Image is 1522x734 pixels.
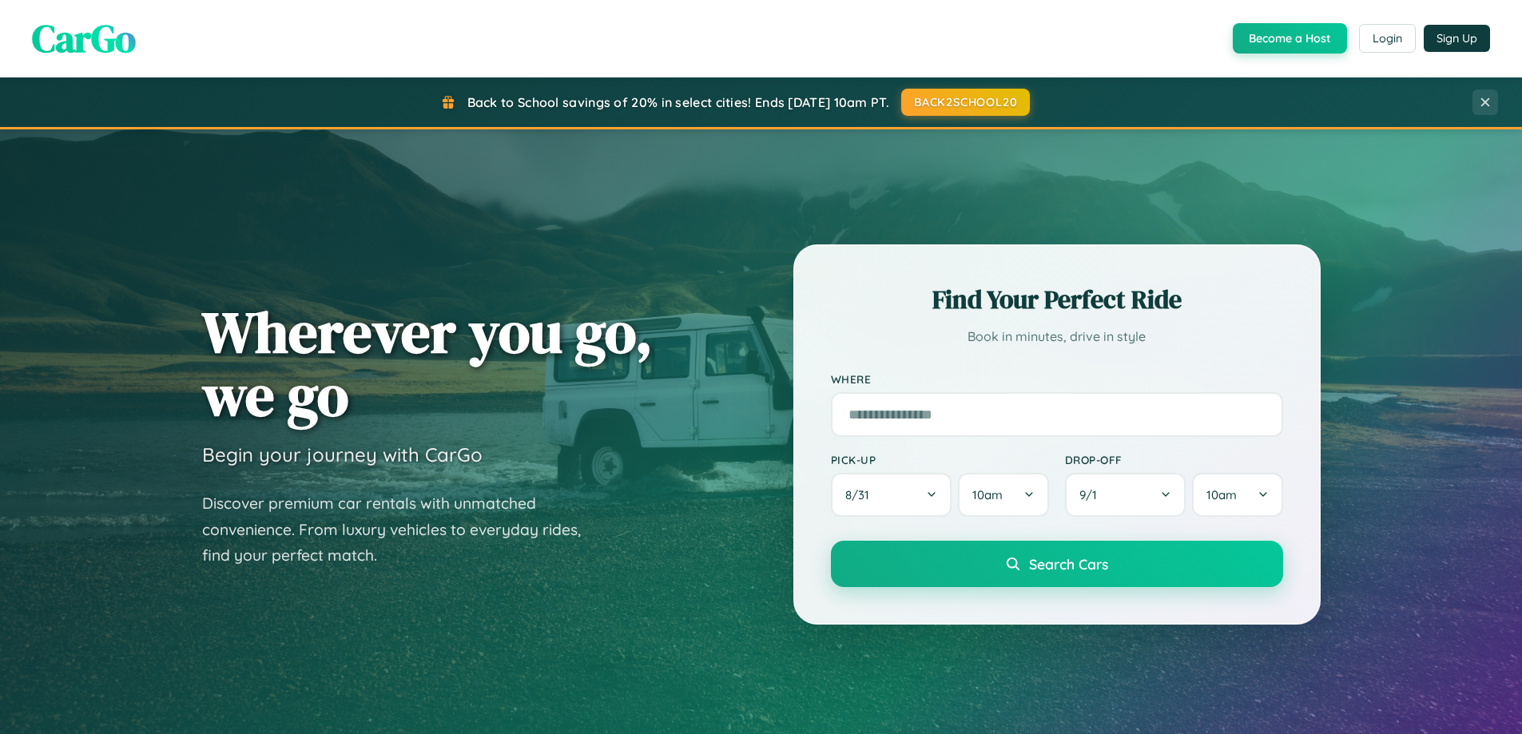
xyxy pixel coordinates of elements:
button: 9/1 [1065,473,1186,517]
span: 10am [972,487,1003,502]
p: Discover premium car rentals with unmatched convenience. From luxury vehicles to everyday rides, ... [202,490,602,569]
label: Where [831,372,1283,386]
span: 10am [1206,487,1237,502]
span: Search Cars [1029,555,1108,573]
button: 10am [958,473,1048,517]
span: CarGo [32,12,136,65]
label: Pick-up [831,453,1049,466]
span: 8 / 31 [845,487,877,502]
h1: Wherever you go, we go [202,300,653,427]
button: Login [1359,24,1416,53]
button: 8/31 [831,473,952,517]
button: Become a Host [1233,23,1347,54]
button: 10am [1192,473,1282,517]
p: Book in minutes, drive in style [831,325,1283,348]
label: Drop-off [1065,453,1283,466]
span: Back to School savings of 20% in select cities! Ends [DATE] 10am PT. [467,94,889,110]
h3: Begin your journey with CarGo [202,442,483,466]
span: 9 / 1 [1079,487,1105,502]
h2: Find Your Perfect Ride [831,282,1283,317]
button: Sign Up [1424,25,1490,52]
button: BACK2SCHOOL20 [901,89,1030,116]
button: Search Cars [831,541,1283,587]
